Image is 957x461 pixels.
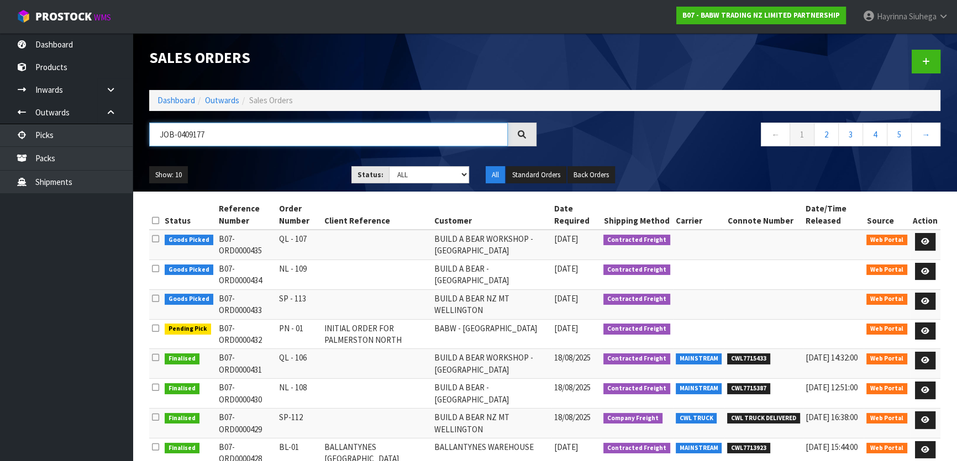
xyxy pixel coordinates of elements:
[35,9,92,24] span: ProStock
[603,294,670,305] span: Contracted Freight
[676,383,722,394] span: MAINSTREAM
[431,230,551,259] td: BUILD A BEAR WORKSHOP - [GEOGRAPHIC_DATA]
[803,200,864,230] th: Date/Time Released
[554,442,578,452] span: [DATE]
[216,259,276,289] td: B07-ORD0000434
[165,264,213,275] span: Goods Picked
[276,379,322,409] td: NL - 108
[165,235,213,246] span: Goods Picked
[554,293,578,304] span: [DATE]
[149,50,537,66] h1: Sales Orders
[165,353,199,364] span: Finalised
[790,123,814,146] a: 1
[676,353,722,364] span: MAINSTREAM
[431,409,551,438] td: BUILD A BEAR NZ MT WELLINGTON
[216,349,276,379] td: B07-ORD0000431
[551,200,601,230] th: Date Required
[863,123,887,146] a: 4
[322,200,431,230] th: Client Reference
[909,11,937,22] span: Siuhega
[216,379,276,409] td: B07-ORD0000430
[887,123,912,146] a: 5
[322,319,431,349] td: INITIAL ORDER FOR PALMERSTON NORTH
[727,413,800,424] span: CWL TRUCK DELIVERED
[554,263,578,274] span: [DATE]
[149,123,508,146] input: Search sales orders
[553,123,940,150] nav: Page navigation
[806,412,858,422] span: [DATE] 16:38:00
[554,352,591,363] span: 18/08/2025
[276,319,322,349] td: PN - 01
[911,123,940,146] a: →
[431,289,551,319] td: BUILD A BEAR NZ MT WELLINGTON
[866,294,907,305] span: Web Portal
[603,443,670,454] span: Contracted Freight
[216,289,276,319] td: B07-ORD0000433
[866,235,907,246] span: Web Portal
[216,409,276,438] td: B07-ORD0000429
[601,200,673,230] th: Shipping Method
[806,382,858,393] span: [DATE] 12:51:00
[431,349,551,379] td: BUILD A BEAR WORKSHOP - [GEOGRAPHIC_DATA]
[676,7,846,24] a: B07 - BABW TRADING NZ LIMITED PARTNERSHIP
[727,353,770,364] span: CWL7715433
[682,10,840,20] strong: B07 - BABW TRADING NZ LIMITED PARTNERSHIP
[866,443,907,454] span: Web Portal
[276,409,322,438] td: SP-112
[162,200,216,230] th: Status
[603,353,670,364] span: Contracted Freight
[17,9,30,23] img: cube-alt.png
[676,443,722,454] span: MAINSTREAM
[554,323,578,333] span: [DATE]
[276,259,322,289] td: NL - 109
[431,259,551,289] td: BUILD A BEAR - [GEOGRAPHIC_DATA]
[276,200,322,230] th: Order Number
[806,442,858,452] span: [DATE] 15:44:00
[727,443,770,454] span: CWL7713923
[276,230,322,259] td: QL - 107
[603,413,662,424] span: Company Freight
[603,383,670,394] span: Contracted Freight
[603,264,670,275] span: Contracted Freight
[165,443,199,454] span: Finalised
[567,166,615,184] button: Back Orders
[165,383,199,394] span: Finalised
[216,200,276,230] th: Reference Number
[866,383,907,394] span: Web Portal
[554,412,591,422] span: 18/08/2025
[165,413,199,424] span: Finalised
[866,324,907,335] span: Web Portal
[486,166,505,184] button: All
[603,235,670,246] span: Contracted Freight
[357,170,383,179] strong: Status:
[866,353,907,364] span: Web Portal
[676,413,717,424] span: CWL TRUCK
[554,382,591,393] span: 18/08/2025
[94,12,111,23] small: WMS
[603,324,670,335] span: Contracted Freight
[724,200,803,230] th: Connote Number
[910,200,940,230] th: Action
[216,230,276,259] td: B07-ORD0000435
[165,294,213,305] span: Goods Picked
[866,264,907,275] span: Web Portal
[727,383,770,394] span: CWL7715387
[864,200,910,230] th: Source
[276,289,322,319] td: SP - 113
[814,123,839,146] a: 2
[149,166,188,184] button: Show: 10
[554,234,578,244] span: [DATE]
[673,200,725,230] th: Carrier
[165,324,211,335] span: Pending Pick
[431,319,551,349] td: BABW - [GEOGRAPHIC_DATA]
[506,166,566,184] button: Standard Orders
[216,319,276,349] td: B07-ORD0000432
[838,123,863,146] a: 3
[276,349,322,379] td: QL - 106
[866,413,907,424] span: Web Portal
[205,95,239,105] a: Outwards
[806,352,858,363] span: [DATE] 14:32:00
[877,11,907,22] span: Hayrinna
[431,200,551,230] th: Customer
[249,95,293,105] span: Sales Orders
